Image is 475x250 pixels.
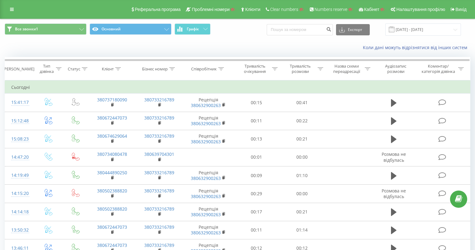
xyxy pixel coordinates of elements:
a: 380632900263 [191,193,221,199]
div: Тип дзвінка [39,64,54,74]
a: 380444890250 [97,170,127,176]
a: 380733216789 [144,133,174,139]
td: 00:09 [234,166,279,185]
button: Основний [90,23,171,35]
td: 01:14 [279,221,324,239]
div: 14:15:20 [11,187,28,200]
td: 00:41 [279,94,324,112]
div: Статус [68,66,80,72]
a: 380734080478 [97,151,127,157]
div: Тривалість очікування [240,64,271,74]
div: 14:47:20 [11,151,28,163]
td: 00:13 [234,130,279,148]
a: Коли дані можуть відрізнятися вiд інших систем [363,44,470,50]
td: 00:01 [234,148,279,166]
a: 380733216789 [144,206,174,212]
a: 380733216789 [144,242,174,248]
td: 00:21 [279,130,324,148]
a: 380733216789 [144,170,174,176]
span: Реферальна програма [135,7,181,12]
div: Коментар/категорія дзвінка [420,64,457,74]
a: 380632900263 [191,212,221,217]
div: 14:19:49 [11,169,28,181]
button: Все звонки1 [5,23,87,35]
td: 00:11 [234,221,279,239]
td: 00:17 [234,203,279,221]
span: Розмова не відбулась [382,188,406,199]
div: 15:12:48 [11,115,28,127]
div: 15:08:23 [11,133,28,145]
div: Тривалість розмови [285,64,316,74]
a: 380733216789 [144,115,174,121]
a: 380632900263 [191,230,221,236]
div: Назва схеми переадресації [330,64,363,74]
a: 380672447073 [97,242,127,248]
button: Графік [175,23,210,35]
td: 00:11 [234,112,279,130]
a: 380733216789 [144,97,174,103]
a: 380737180090 [97,97,127,103]
a: 380674629064 [97,133,127,139]
button: Експорт [336,24,370,35]
span: Клієнти [245,7,260,12]
a: 380632900263 [191,139,221,145]
span: Графік [187,27,199,31]
span: Кабінет [364,7,379,12]
span: Проблемні номери [192,7,230,12]
div: 14:14:18 [11,206,28,218]
td: Рецепція [183,112,234,130]
div: Клієнт [102,66,114,72]
td: Рецепція [183,203,234,221]
a: 380632900263 [191,120,221,126]
td: 00:21 [279,203,324,221]
a: 380632900263 [191,102,221,108]
td: 00:15 [234,94,279,112]
td: Рецепція [183,94,234,112]
a: 380502388820 [97,188,127,194]
div: 13:50:32 [11,224,28,236]
td: Рецепція [183,166,234,185]
input: Пошук за номером [267,24,333,35]
a: 380672447073 [97,224,127,230]
div: 15:41:17 [11,96,28,109]
span: Все звонки1 [15,27,38,32]
td: 00:00 [279,148,324,166]
div: Бізнес номер [142,66,168,72]
td: 00:22 [279,112,324,130]
td: 01:10 [279,166,324,185]
a: 380502388820 [97,206,127,212]
td: 00:00 [279,185,324,203]
td: Рецепція [183,130,234,148]
a: 380639704301 [144,151,174,157]
div: [PERSON_NAME] [3,66,34,72]
a: 380672447073 [97,115,127,121]
span: Розмова не відбулась [382,151,406,163]
td: Сьогодні [5,81,470,94]
span: Вихід [456,7,467,12]
td: Рецепція [183,185,234,203]
td: 00:29 [234,185,279,203]
div: Співробітник [191,66,217,72]
span: Налаштування профілю [396,7,445,12]
a: 380733216789 [144,224,174,230]
span: Clear numbers [270,7,298,12]
a: 380632900263 [191,175,221,181]
span: Numbers reserve [314,7,347,12]
td: Рецепція [183,221,234,239]
a: 380733216789 [144,188,174,194]
div: Аудіозапис розмови [378,64,414,74]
